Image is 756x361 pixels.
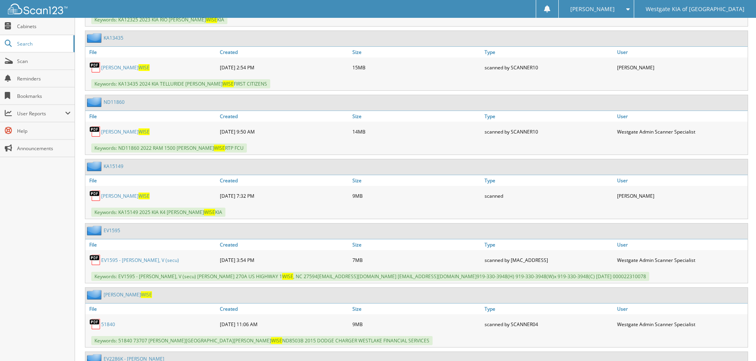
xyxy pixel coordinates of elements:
a: Size [350,304,483,314]
div: [DATE] 9:50 AM [218,124,350,139]
a: Created [218,304,350,314]
img: PDF.png [89,254,101,266]
a: Type [483,239,615,250]
span: Keywords: EV1595 - [PERSON_NAME], V (secu) [PERSON_NAME] 270A US HIGHWAY 1 , NC 27594 [EMAIL_ADDR... [91,272,649,281]
span: Scan [17,58,71,65]
div: scanned by [MAC_ADDRESS] [483,252,615,268]
a: [PERSON_NAME]WISE [104,291,152,298]
span: Keywords: KA13435 2024 KIA TELLURIDE [PERSON_NAME] FIRST CITIZENS [91,79,270,88]
img: folder2.png [87,33,104,43]
span: Keywords: KA12325 2023 KIA RIO [PERSON_NAME] KIA [91,15,227,24]
a: Created [218,239,350,250]
span: WISE [141,291,152,298]
div: 7MB [350,252,483,268]
a: Type [483,111,615,122]
a: File [85,304,218,314]
div: 9MB [350,188,483,204]
iframe: Chat Widget [716,323,756,361]
a: File [85,239,218,250]
span: WISE [214,145,225,151]
div: scanned by SCANNER10 [483,59,615,75]
div: scanned [483,188,615,204]
a: EV1595 - [PERSON_NAME], V (secu) [101,257,179,264]
span: WISE [282,273,293,280]
span: Bookmarks [17,93,71,99]
span: Reminders [17,75,71,82]
a: [PERSON_NAME]WISE [101,128,150,135]
div: [DATE] 3:54 PM [218,252,350,268]
span: Keywords: KA15149 2025 KIA K4 [PERSON_NAME] KIA [91,208,225,217]
div: [DATE] 2:54 PM [218,59,350,75]
div: [DATE] 7:32 PM [218,188,350,204]
a: Created [218,175,350,186]
div: Westgate Admin Scanner Specialist [615,252,748,268]
a: Created [218,111,350,122]
a: KA13435 [104,34,123,41]
img: folder2.png [87,161,104,171]
a: User [615,304,748,314]
a: User [615,47,748,57]
a: [PERSON_NAME]WISE [101,64,150,71]
span: WISE [223,80,234,87]
span: WISE [271,337,282,344]
span: [PERSON_NAME] [570,7,615,11]
span: WISE [139,193,150,199]
a: Type [483,304,615,314]
a: Type [483,175,615,186]
a: KA15149 [104,163,123,170]
a: File [85,175,218,186]
a: Size [350,47,483,57]
img: folder2.png [87,97,104,107]
img: PDF.png [89,61,101,73]
span: Westgate KIA of [GEOGRAPHIC_DATA] [646,7,744,11]
a: [PERSON_NAME]WISE [101,193,150,199]
div: scanned by SCANNER10 [483,124,615,139]
span: WISE [206,16,217,23]
a: EV1595 [104,227,120,234]
img: scan123-logo-white.svg [8,4,67,14]
a: Size [350,111,483,122]
div: scanned by SCANNER04 [483,316,615,332]
a: Created [218,47,350,57]
div: Westgate Admin Scanner Specialist [615,316,748,332]
img: folder2.png [87,290,104,300]
span: Keywords: 51840 73707 [PERSON_NAME][GEOGRAPHIC_DATA][PERSON_NAME] ND8503B 2015 DODGE CHARGER WEST... [91,336,433,345]
a: User [615,111,748,122]
span: WISE [139,64,150,71]
a: 51840 [101,321,115,328]
a: File [85,111,218,122]
a: Size [350,239,483,250]
div: 15MB [350,59,483,75]
div: Westgate Admin Scanner Specialist [615,124,748,139]
img: PDF.png [89,318,101,330]
span: WISE [139,128,150,135]
a: Size [350,175,483,186]
a: ND11860 [104,99,125,105]
img: folder2.png [87,225,104,235]
div: [PERSON_NAME] [615,59,748,75]
div: [PERSON_NAME] [615,188,748,204]
div: 14MB [350,124,483,139]
span: Help [17,128,71,134]
img: PDF.png [89,126,101,138]
div: 9MB [350,316,483,332]
a: User [615,175,748,186]
span: User Reports [17,110,65,117]
span: Announcements [17,145,71,152]
a: Type [483,47,615,57]
a: File [85,47,218,57]
span: Keywords: ND11860 2022 RAM 1500 [PERSON_NAME] RTP FCU [91,143,247,153]
img: PDF.png [89,190,101,202]
span: Cabinets [17,23,71,30]
span: WISE [204,209,215,216]
a: User [615,239,748,250]
span: Search [17,40,69,47]
div: [DATE] 11:06 AM [218,316,350,332]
